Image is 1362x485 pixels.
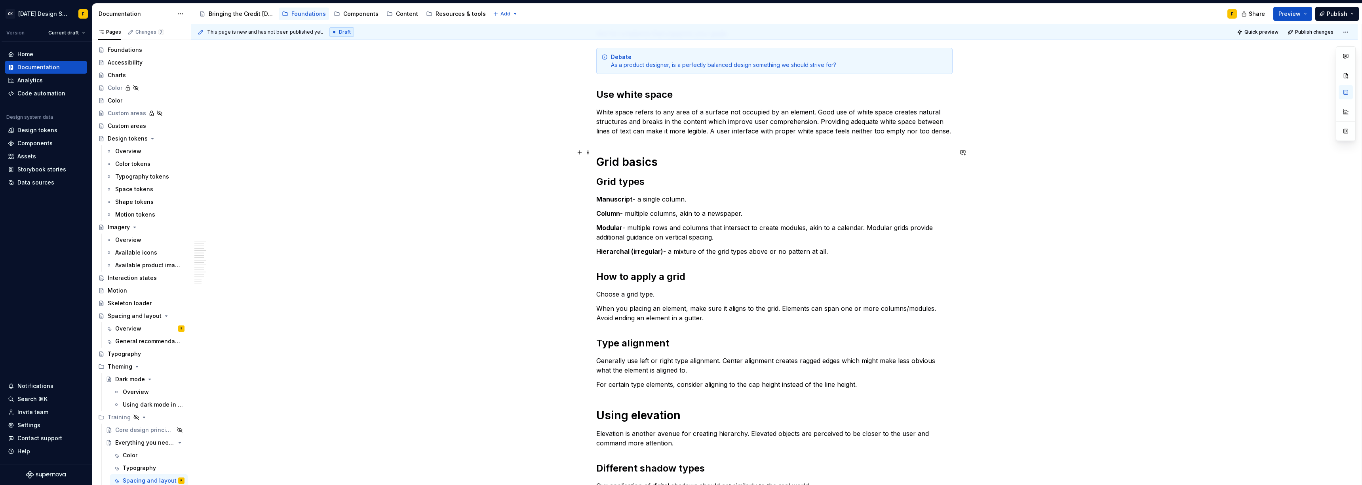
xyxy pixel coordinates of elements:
a: Foundations [95,44,188,56]
span: Publish [1327,10,1347,18]
a: Overview [103,145,188,158]
a: Overview [103,234,188,246]
p: - a single column. [596,194,953,204]
div: Training [95,411,188,424]
a: Dark mode [103,373,188,386]
div: Theming [95,360,188,373]
div: Color [108,97,122,105]
div: Bringing the Credit [DATE] brand to life across products [209,10,274,18]
div: Notifications [17,382,53,390]
div: As a product designer, is a perfectly balanced design something we should strive for? [611,53,947,69]
a: Code automation [5,87,87,100]
h2: Type alignment [596,337,953,350]
a: Shape tokens [103,196,188,208]
div: Analytics [17,76,43,84]
p: For certain type elements, consider aligning to the cap height instead of the line height. [596,380,953,389]
a: Interaction states [95,272,188,284]
span: Preview [1278,10,1301,18]
div: Design tokens [108,135,148,143]
div: Version [6,30,25,36]
button: Publish [1315,7,1359,21]
h2: Different shadow types [596,462,953,475]
a: Available product imagery [103,259,188,272]
a: Home [5,48,87,61]
div: Contact support [17,434,62,442]
span: Draft [339,29,351,35]
a: Skeleton loader [95,297,188,310]
div: Code automation [17,89,65,97]
div: Storybook stories [17,165,66,173]
div: Theming [108,363,132,371]
p: - multiple columns, akin to a newspaper. [596,209,953,218]
button: Preview [1273,7,1312,21]
button: Add [491,8,520,19]
div: Resources & tools [436,10,486,18]
div: Accessibility [108,59,143,67]
div: Assets [17,152,36,160]
div: Interaction states [108,274,157,282]
svg: Supernova Logo [26,471,66,479]
a: Invite team [5,406,87,418]
div: Changes [135,29,164,35]
span: This page is new and has not been published yet. [207,29,323,35]
button: Search ⌘K [5,393,87,405]
div: Motion tokens [115,211,155,219]
a: Content [383,8,421,20]
div: Imagery [108,223,130,231]
div: Space tokens [115,185,153,193]
a: Everything you need to know [103,436,188,449]
button: Quick preview [1235,27,1282,38]
p: - a mixture of the grid types above or no pattern at all. [596,247,953,256]
p: White space refers to any area of a surface not occupied by an element. Good use of white space c... [596,107,953,136]
p: - multiple rows and columns that intersect to create modules, akin to a calendar. Modular grids p... [596,223,953,242]
span: Current draft [48,30,79,36]
div: Foundations [108,46,142,54]
div: Skeleton loader [108,299,152,307]
button: Notifications [5,380,87,392]
div: Home [17,50,33,58]
p: Elevation is another avenue for creating hierarchy. Elevated objects are perceived to be closer t... [596,429,953,448]
a: Settings [5,419,87,432]
div: Core design principles [115,426,174,434]
div: Typography [123,464,156,472]
div: F [1231,11,1233,17]
div: Training [108,413,131,421]
p: Generally use left or right type alignment. Center alignment creates ragged edges which might mak... [596,356,953,375]
div: Settings [17,421,40,429]
div: Color [123,451,137,459]
div: Custom areas [108,122,146,130]
a: Documentation [5,61,87,74]
div: Overview [115,236,141,244]
button: Current draft [45,27,89,38]
div: [DATE] Design System [18,10,69,18]
div: Overview [115,325,141,333]
a: OverviewS [103,322,188,335]
strong: Column [596,209,620,217]
div: Help [17,447,30,455]
div: Spacing and layout [108,312,162,320]
a: Imagery [95,221,188,234]
div: Available icons [115,249,157,257]
h2: Grid types [596,175,953,188]
button: CK[DATE] Design SystemF [2,5,90,22]
div: Documentation [17,63,60,71]
div: Motion [108,287,127,295]
a: Typography tokens [103,170,188,183]
div: Available product imagery [115,261,181,269]
a: General recommendations [103,335,188,348]
a: Resources & tools [423,8,489,20]
div: Overview [115,147,141,155]
button: Share [1237,7,1270,21]
a: Color [95,94,188,107]
p: Choose a grid type. [596,289,953,299]
div: F [82,11,84,17]
div: Typography tokens [115,173,169,181]
strong: Manuscript [596,195,633,203]
div: Documentation [99,10,173,18]
div: Invite team [17,408,48,416]
div: Spacing and layout [123,477,177,485]
a: Overview [110,386,188,398]
div: Foundations [291,10,326,18]
a: Components [5,137,87,150]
